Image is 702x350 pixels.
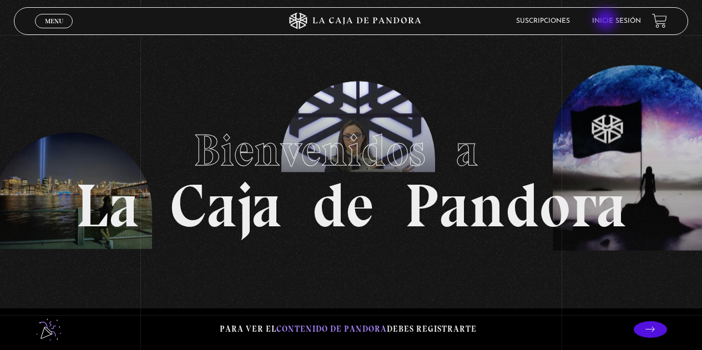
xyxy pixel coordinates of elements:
[592,18,641,24] a: Inicie sesión
[41,27,67,34] span: Cerrar
[194,124,509,177] span: Bienvenidos a
[276,324,387,334] span: contenido de Pandora
[652,13,667,28] a: View your shopping cart
[220,322,477,337] p: Para ver el debes registrarte
[75,114,627,236] h1: La Caja de Pandora
[45,18,63,24] span: Menu
[516,18,570,24] a: Suscripciones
